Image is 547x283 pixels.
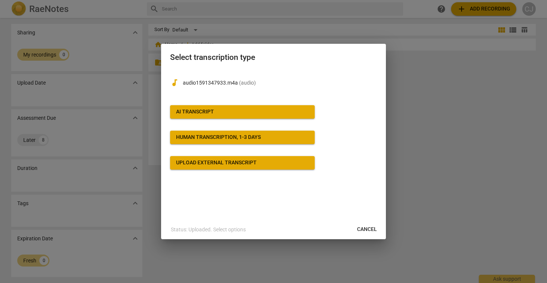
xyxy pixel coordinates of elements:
h2: Select transcription type [170,53,377,62]
div: AI Transcript [176,108,214,116]
span: audiotrack [170,78,179,87]
div: Upload external transcript [176,159,257,167]
span: Cancel [357,226,377,233]
p: Status: Uploaded. Select options [171,226,246,234]
div: Human transcription, 1-3 days [176,134,261,141]
p: audio1591347933.m4a(audio) [183,79,377,87]
span: ( audio ) [239,80,256,86]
